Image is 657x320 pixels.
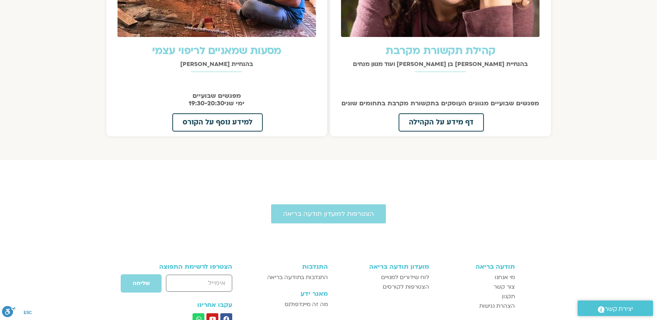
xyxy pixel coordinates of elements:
[437,301,515,311] a: הצהרת נגישות
[152,44,281,58] a: מסעות שמאניים לריפוי עצמי
[110,92,324,107] p: 19:30-20:30
[254,290,328,297] h3: מאגר ידע
[334,61,547,68] h2: בהנחיית [PERSON_NAME] בן [PERSON_NAME] ועוד מגוון מנחים
[437,282,515,292] a: צור קשר
[172,113,263,132] a: למידע נוסף על הקורס
[283,210,374,217] span: הצטרפות למועדון תודעה בריאה
[285,300,328,309] span: מה זה מיינדפולנס
[143,274,233,297] form: טופס חדש
[143,263,233,270] h3: הצטרפו לרשימת התפוצה
[383,282,429,292] span: הצטרפות לקורסים
[502,292,515,301] span: תקנון
[336,263,429,270] h3: מועדון תודעה בריאה
[399,113,484,132] a: דף מידע על הקהילה
[120,274,162,293] button: שליחה
[437,263,515,270] h3: תודעה בריאה
[143,301,233,308] h3: עקבו אחרינו
[336,273,429,282] a: לוח שידורים למנויים
[493,282,515,292] span: צור קשר
[495,273,515,282] span: מי אנחנו
[183,119,252,126] span: למידע נוסף על הקורס
[605,304,633,314] span: יצירת קשר
[110,61,324,68] h2: בהנחיית [PERSON_NAME]
[409,119,474,126] span: דף מידע על הקהילה
[437,273,515,282] a: מי אנחנו
[381,273,429,282] span: לוח שידורים למנויים
[254,273,328,282] a: התנדבות בתודעה בריאה
[267,273,328,282] span: התנדבות בתודעה בריאה
[271,204,386,223] a: הצטרפות למועדון תודעה בריאה
[224,99,245,108] span: ימי שני
[336,282,429,292] a: הצטרפות לקורסים
[479,301,515,311] span: הצהרת נגישות
[578,301,653,316] a: יצירת קשר
[133,280,150,287] span: שליחה
[334,100,547,107] p: מפגשים שבועיים מגוונים העוסקים בתקשורת מקרבת בתחומים שונים
[437,292,515,301] a: תקנון
[193,91,241,100] span: מפגשים שבועיים
[254,263,328,270] h3: התנדבות
[254,300,328,309] a: מה זה מיינדפולנס
[166,275,232,292] input: אימייל
[385,44,495,58] a: קהילת תקשורת מקרבת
